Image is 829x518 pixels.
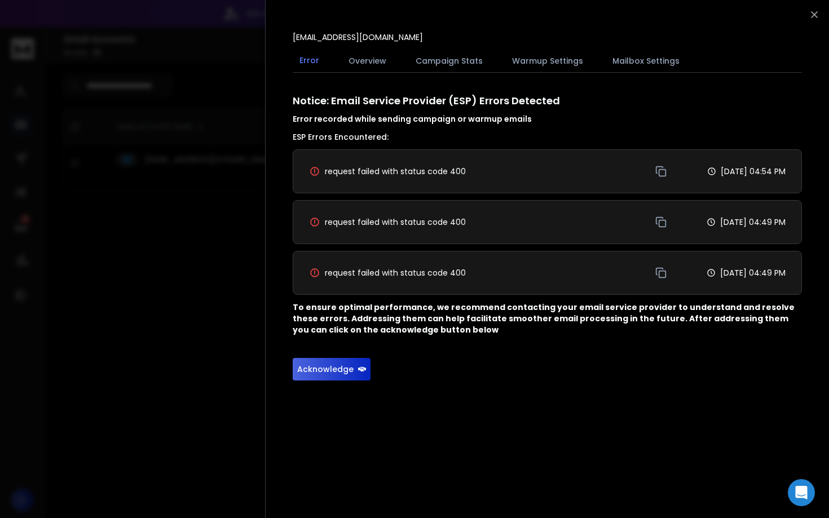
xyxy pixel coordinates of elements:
[293,358,371,380] button: Acknowledge
[293,131,802,143] h3: ESP Errors Encountered:
[293,32,423,43] p: [EMAIL_ADDRESS][DOMAIN_NAME]
[293,48,326,74] button: Error
[409,48,490,73] button: Campaign Stats
[720,267,786,278] p: [DATE] 04:49 PM
[720,216,786,228] p: [DATE] 04:49 PM
[721,166,786,177] p: [DATE] 04:54 PM
[325,216,466,228] span: request failed with status code 400
[788,479,815,506] div: Open Intercom Messenger
[505,48,590,73] button: Warmup Settings
[342,48,393,73] button: Overview
[293,113,802,125] h4: Error recorded while sending campaign or warmup emails
[325,166,466,177] span: request failed with status code 400
[606,48,686,73] button: Mailbox Settings
[293,302,802,335] p: To ensure optimal performance, we recommend contacting your email service provider to understand ...
[325,267,466,278] span: request failed with status code 400
[293,93,802,125] h1: Notice: Email Service Provider (ESP) Errors Detected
